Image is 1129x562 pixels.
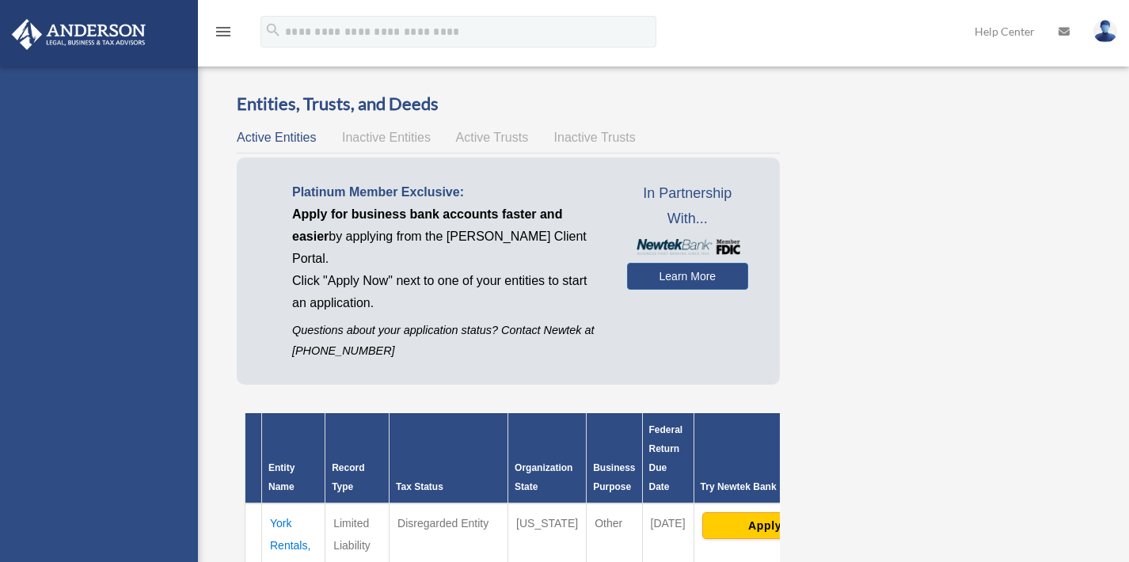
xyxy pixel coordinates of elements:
[627,263,748,290] a: Learn More
[7,19,150,50] img: Anderson Advisors Platinum Portal
[262,413,325,503] th: Entity Name
[508,413,587,503] th: Organization State
[214,28,233,41] a: menu
[587,413,642,503] th: Business Purpose
[292,203,603,270] p: by applying from the [PERSON_NAME] Client Portal.
[642,413,694,503] th: Federal Return Due Date
[627,181,748,231] span: In Partnership With...
[264,21,282,39] i: search
[292,270,603,314] p: Click "Apply Now" next to one of your entities to start an application.
[292,181,603,203] p: Platinum Member Exclusive:
[1093,20,1117,43] img: User Pic
[554,131,636,144] span: Inactive Trusts
[237,131,316,144] span: Active Entities
[292,321,603,360] p: Questions about your application status? Contact Newtek at [PHONE_NUMBER]
[702,512,857,539] button: Apply Now
[701,477,858,496] div: Try Newtek Bank
[342,131,431,144] span: Inactive Entities
[214,22,233,41] i: menu
[635,239,740,255] img: NewtekBankLogoSM.png
[237,92,780,116] h3: Entities, Trusts, and Deeds
[456,131,529,144] span: Active Trusts
[390,413,508,503] th: Tax Status
[292,207,562,243] span: Apply for business bank accounts faster and easier
[325,413,390,503] th: Record Type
